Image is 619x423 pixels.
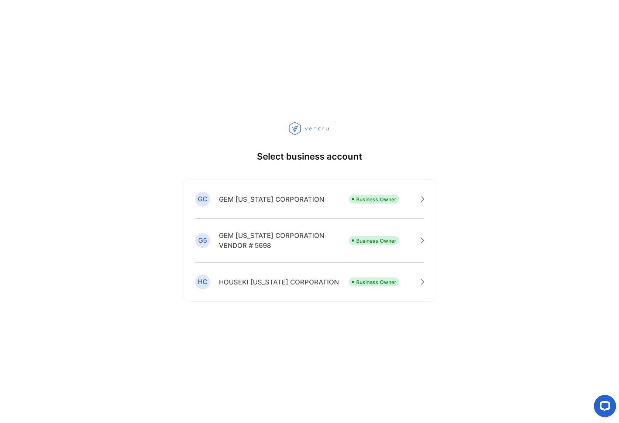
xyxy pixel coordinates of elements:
[219,194,324,204] p: GEM [US_STATE] CORPORATION
[219,277,339,287] p: HOUSEKI [US_STATE] CORPORATION
[289,122,330,136] img: vencru logo
[198,194,207,204] p: GC
[588,392,619,423] iframe: LiveChat chat widget
[219,231,349,250] p: GEM [US_STATE] CORPORATION VENDOR # 5698
[198,277,207,287] p: HC
[257,150,362,163] p: Select business account
[356,237,396,245] p: Business Owner
[198,236,207,245] p: G5
[356,278,396,286] p: Business Owner
[356,195,396,203] p: Business Owner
